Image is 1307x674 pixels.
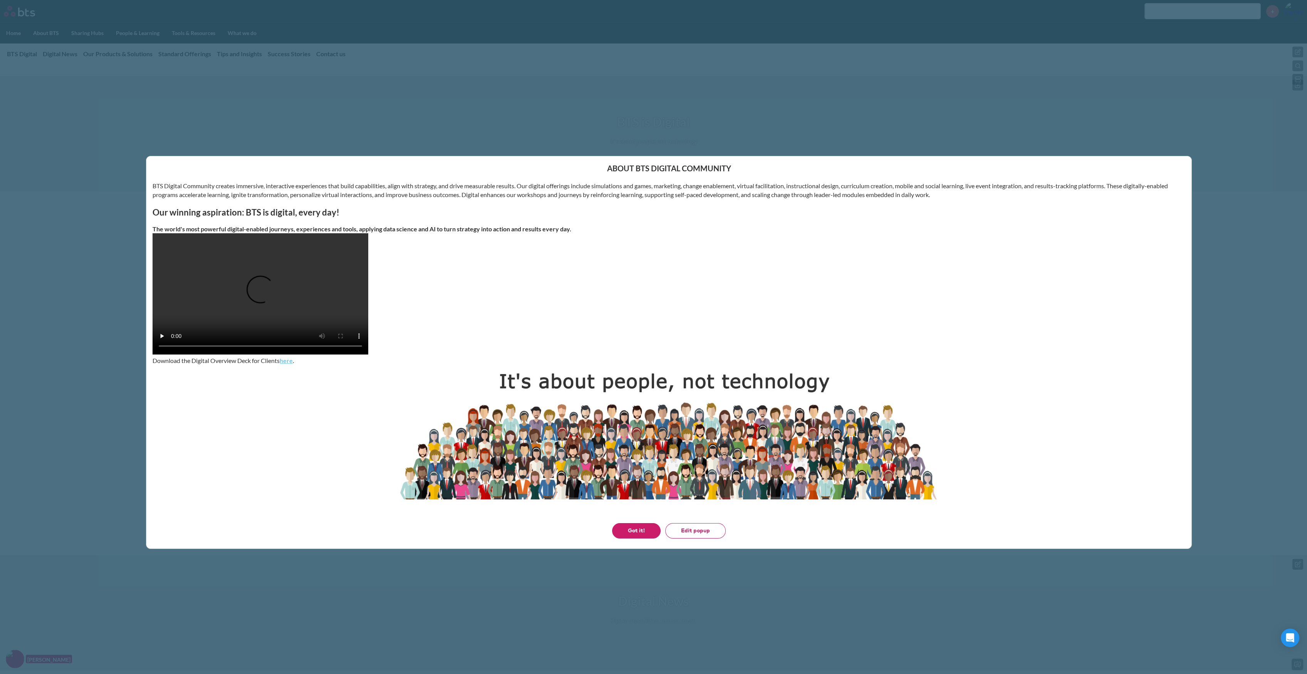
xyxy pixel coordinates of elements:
a: here [280,357,293,364]
div: Open Intercom Messenger [1281,629,1299,647]
header: About BTS Digital Community [153,162,1185,174]
p: Download the Digital Overview Deck for Clients . [153,225,1185,365]
button: Got it! [612,523,661,539]
p: BTS Digital Community creates immersive, interactive experiences that build capabilities, align w... [153,182,1185,199]
strong: Our winning aspiration: BTS is digital, every day! [153,207,339,217]
button: Edit popup [665,523,726,539]
strong: The world's most powerful digital-enabled journeys, experiences and tools, applying data science ... [153,225,571,232]
video: Your browser does not support the video tag. [153,233,368,355]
